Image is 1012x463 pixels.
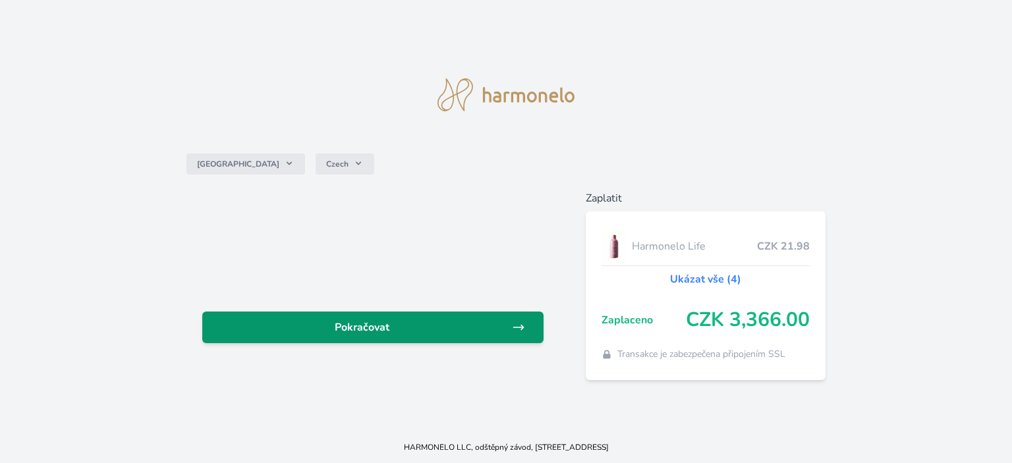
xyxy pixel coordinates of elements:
a: Pokračovat [202,312,544,343]
img: CLEAN_LIFE_se_stinem_x-lo.jpg [602,230,627,263]
span: CZK 3,366.00 [686,308,810,332]
button: [GEOGRAPHIC_DATA] [186,153,305,175]
img: logo.svg [437,78,575,111]
span: CZK 21.98 [757,238,810,254]
span: Zaplaceno [602,312,686,328]
span: [GEOGRAPHIC_DATA] [197,159,279,169]
span: Czech [326,159,349,169]
button: Czech [316,153,374,175]
h6: Zaplatit [586,190,826,206]
span: Harmonelo Life [632,238,757,254]
a: Ukázat vše (4) [670,271,741,287]
span: Pokračovat [213,319,512,335]
span: Transakce je zabezpečena připojením SSL [617,348,785,361]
